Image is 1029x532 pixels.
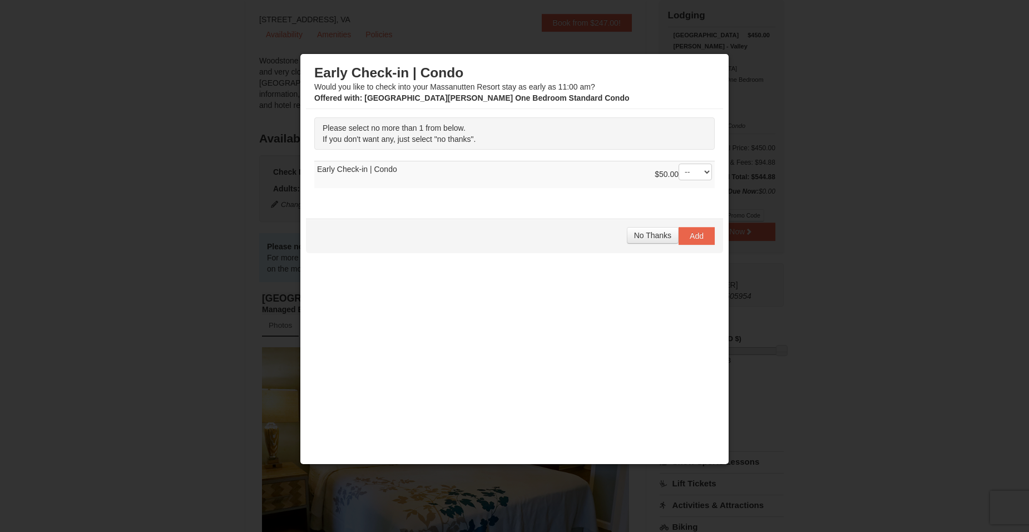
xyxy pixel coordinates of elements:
span: If you don't want any, just select "no thanks". [323,135,476,144]
div: $50.00 [655,164,712,186]
strong: : [GEOGRAPHIC_DATA][PERSON_NAME] One Bedroom Standard Condo [314,93,630,102]
span: Add [690,231,704,240]
span: No Thanks [634,231,671,240]
td: Early Check-in | Condo [314,161,715,188]
h3: Early Check-in | Condo [314,65,715,81]
button: Add [679,227,715,245]
div: Would you like to check into your Massanutten Resort stay as early as 11:00 am? [314,65,715,104]
span: Please select no more than 1 from below. [323,124,466,132]
span: Offered with [314,93,360,102]
button: No Thanks [627,227,679,244]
